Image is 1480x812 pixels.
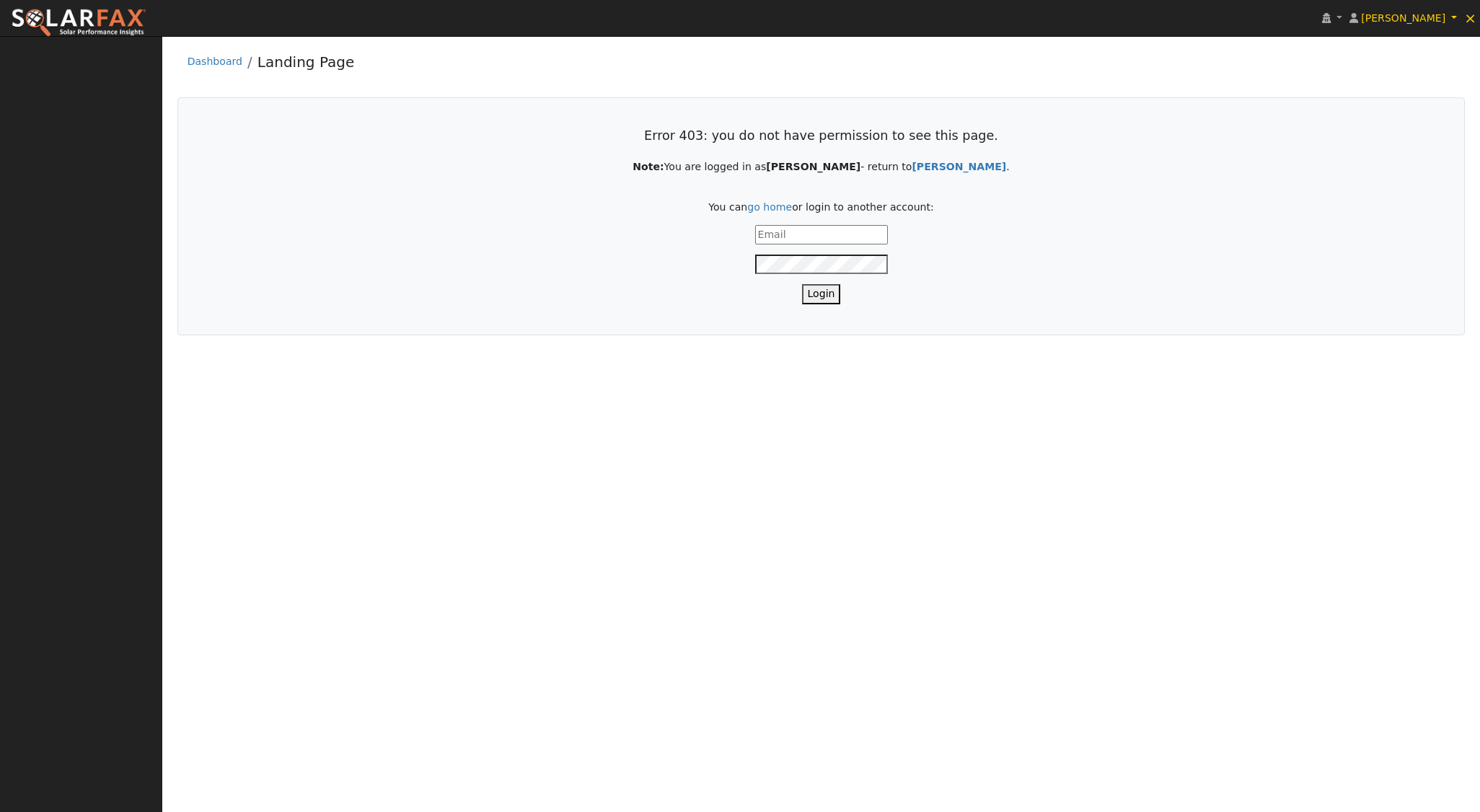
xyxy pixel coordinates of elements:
[912,161,1006,172] strong: [PERSON_NAME]
[208,128,1434,144] h3: Error 403: you do not have permission to see this page.
[188,56,242,67] a: Dashboard
[802,284,841,304] button: Login
[1361,12,1445,24] span: [PERSON_NAME]
[633,161,664,172] strong: Note:
[208,159,1434,175] p: You are logged in as - return to .
[1464,9,1476,27] span: ×
[242,51,354,80] li: Landing Page
[766,161,860,172] strong: [PERSON_NAME]
[755,225,888,244] input: Email
[11,8,146,38] img: SolarFax
[912,161,1006,172] a: Back to User
[208,200,1434,215] p: You can or login to another account:
[747,201,792,213] a: go home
